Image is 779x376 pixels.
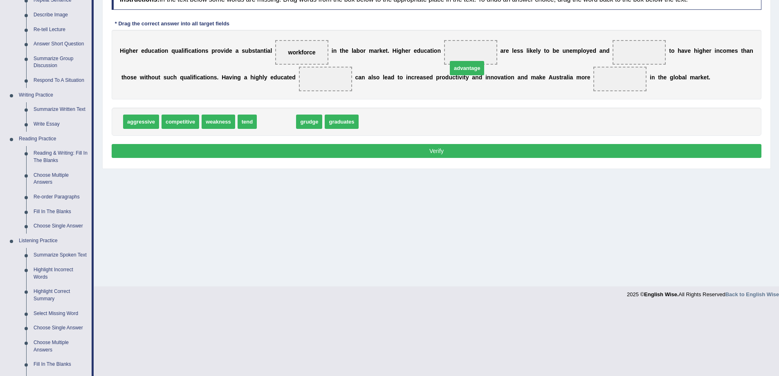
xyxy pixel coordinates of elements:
b: s [735,47,738,54]
b: s [373,74,376,81]
b: a [682,74,685,81]
b: a [358,74,361,81]
b: s [205,47,209,54]
b: t [287,74,289,81]
b: h [123,74,127,81]
b: a [187,74,190,81]
b: o [581,74,585,81]
a: Summarize Written Text [30,102,92,117]
a: Summarize Group Discussion [30,52,92,73]
b: d [479,74,483,81]
b: e [590,47,593,54]
b: n [202,47,205,54]
b: i [568,74,570,81]
b: s [130,74,134,81]
b: i [506,74,507,81]
b: l [673,74,675,81]
span: workforce [288,49,316,56]
b: q [171,47,175,54]
b: n [487,74,491,81]
b: b [552,47,556,54]
b: t [146,74,148,81]
b: r [709,47,711,54]
b: h [402,47,405,54]
b: h [342,47,346,54]
b: a [570,74,573,81]
b: . [217,74,219,81]
b: q [180,74,184,81]
b: h [250,74,254,81]
b: o [442,74,445,81]
b: o [507,74,511,81]
b: i [187,47,189,54]
b: . [388,47,389,54]
b: g [670,74,673,81]
button: Verify [112,144,761,158]
b: e [426,74,429,81]
b: v [498,74,501,81]
b: t [559,74,561,81]
b: e [270,74,274,81]
b: f [185,47,187,54]
b: b [678,74,682,81]
b: v [221,47,224,54]
b: c [720,47,723,54]
b: c [411,74,414,81]
b: a [681,47,685,54]
b: n [361,74,365,81]
b: H [393,47,397,54]
b: y [466,74,469,81]
a: Choose Multiple Answers [30,335,92,357]
a: Describe Image [30,8,92,23]
b: c [355,74,358,81]
b: a [388,74,391,81]
a: Reading Practice [15,132,92,146]
b: t [669,47,671,54]
b: u [155,74,159,81]
b: d [292,74,296,81]
b: i [205,74,207,81]
b: o [494,74,498,81]
b: n [566,47,570,54]
b: c [170,74,173,81]
b: a [267,47,271,54]
b: e [384,74,388,81]
b: o [400,74,403,81]
b: r [215,47,217,54]
b: v [685,47,688,54]
a: Fill In The Blanks [30,357,92,372]
b: a [236,47,239,54]
b: t [741,47,743,54]
b: g [699,47,703,54]
a: Re-order Paragraphs [30,190,92,205]
b: i [224,47,226,54]
b: t [121,74,123,81]
b: e [345,47,348,54]
b: e [414,47,417,54]
b: n [234,74,238,81]
b: H [120,47,124,54]
b: s [517,47,520,54]
b: d [429,74,433,81]
b: i [397,47,398,54]
b: s [164,74,167,81]
b: n [165,47,168,54]
b: r [364,47,366,54]
b: i [197,47,198,54]
b: a [257,47,260,54]
b: w [140,74,144,81]
b: i [528,47,530,54]
b: e [533,47,536,54]
a: Summarize Spoken Text [30,248,92,263]
b: d [524,74,528,81]
b: A [548,74,552,81]
b: m [690,74,695,81]
b: h [678,47,681,54]
b: s [242,47,245,54]
b: o [161,47,165,54]
b: g [237,74,241,81]
b: p [211,47,215,54]
b: n [210,74,214,81]
b: i [457,74,459,81]
b: n [651,74,655,81]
